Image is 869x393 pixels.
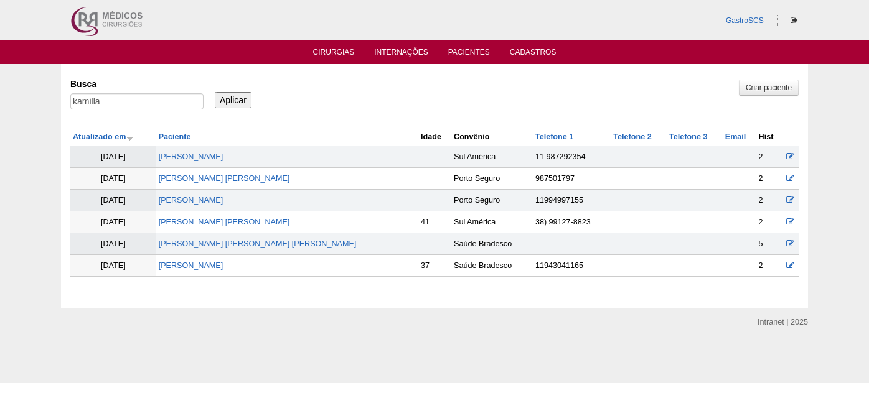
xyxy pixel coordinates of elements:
td: Porto Seguro [451,168,533,190]
a: [PERSON_NAME] [PERSON_NAME] [159,218,290,226]
a: [PERSON_NAME] [PERSON_NAME] [159,174,290,183]
td: 11 987292354 [533,146,611,168]
img: ordem crescente [126,134,134,142]
a: [PERSON_NAME] [159,152,223,161]
a: Paciente [159,132,191,141]
td: 2 [756,190,782,211]
a: [PERSON_NAME] [159,261,223,270]
td: 5 [756,233,782,255]
td: 2 [756,255,782,277]
input: Digite os termos que você deseja procurar. [70,93,204,109]
td: [DATE] [70,211,156,233]
td: 37 [418,255,451,277]
th: Hist [756,128,782,146]
a: Atualizado em [73,132,134,141]
a: Pacientes [448,48,490,58]
a: Email [725,132,746,141]
td: Porto Seguro [451,190,533,211]
a: Telefone 2 [613,132,651,141]
td: [DATE] [70,168,156,190]
td: [DATE] [70,255,156,277]
td: 11994997155 [533,190,611,211]
a: [PERSON_NAME] [PERSON_NAME] [PERSON_NAME] [159,239,357,248]
a: GastroSCS [726,16,764,25]
td: [DATE] [70,190,156,211]
label: Busca [70,78,204,90]
i: Sair [791,17,797,24]
td: 2 [756,168,782,190]
a: Internações [374,48,428,60]
td: Saúde Bradesco [451,255,533,277]
input: Aplicar [215,92,251,108]
td: 38) 99127-8823 [533,211,611,233]
td: 2 [756,211,782,233]
td: 987501797 [533,168,611,190]
div: Intranet | 2025 [758,316,808,328]
td: [DATE] [70,146,156,168]
td: [DATE] [70,233,156,255]
a: Cirurgias [313,48,355,60]
a: [PERSON_NAME] [159,196,223,205]
td: Sul América [451,211,533,233]
a: Telefone 1 [535,132,573,141]
th: Idade [418,128,451,146]
td: 11943041165 [533,255,611,277]
td: Saúde Bradesco [451,233,533,255]
a: Criar paciente [739,80,799,96]
th: Convênio [451,128,533,146]
td: Sul América [451,146,533,168]
a: Telefone 3 [669,132,707,141]
td: 2 [756,146,782,168]
a: Cadastros [510,48,557,60]
td: 41 [418,211,451,233]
